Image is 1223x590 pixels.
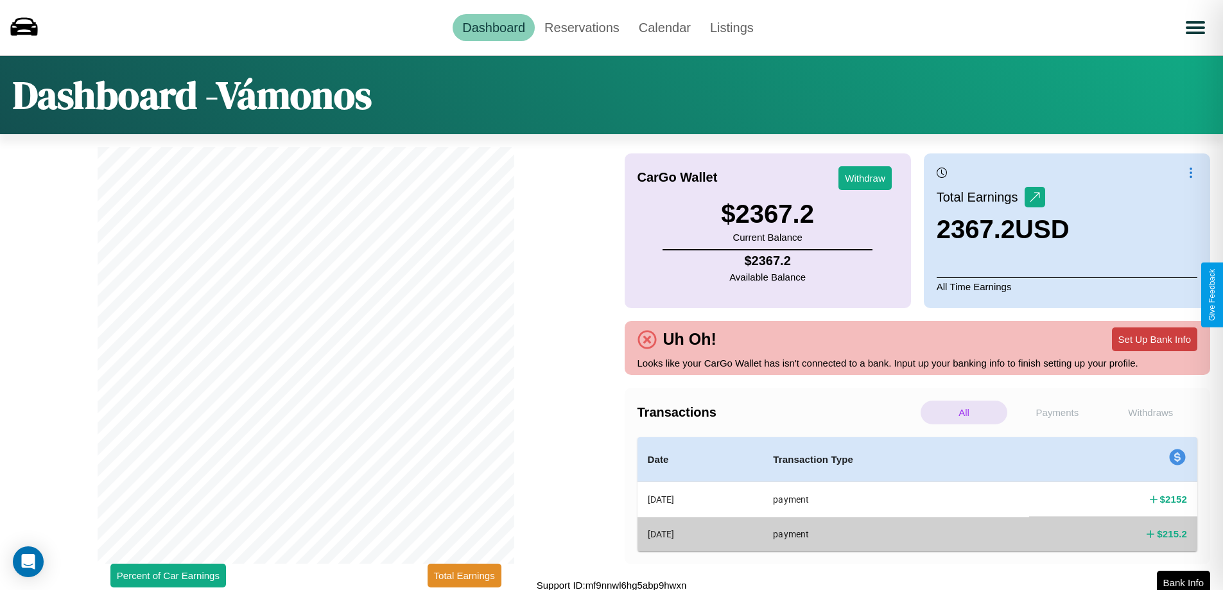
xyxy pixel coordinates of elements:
th: [DATE] [638,482,763,517]
button: Percent of Car Earnings [110,564,226,587]
a: Listings [700,14,763,41]
p: Total Earnings [937,186,1025,209]
div: Open Intercom Messenger [13,546,44,577]
button: Open menu [1177,10,1213,46]
h4: Date [648,452,753,467]
button: Withdraw [838,166,892,190]
h3: 2367.2 USD [937,215,1070,244]
div: Give Feedback [1208,269,1217,321]
button: Total Earnings [428,564,501,587]
table: simple table [638,437,1198,551]
h4: Transactions [638,405,917,420]
h3: $ 2367.2 [721,200,814,229]
h4: Uh Oh! [657,330,723,349]
p: Withdraws [1107,401,1194,424]
th: payment [763,482,1029,517]
h4: $ 2367.2 [729,254,806,268]
button: Set Up Bank Info [1112,327,1197,351]
a: Dashboard [453,14,535,41]
p: Available Balance [729,268,806,286]
h4: $ 2152 [1160,492,1187,506]
th: [DATE] [638,517,763,551]
p: Current Balance [721,229,814,246]
p: All Time Earnings [937,277,1197,295]
h4: Transaction Type [773,452,1019,467]
a: Reservations [535,14,629,41]
th: payment [763,517,1029,551]
p: Looks like your CarGo Wallet has isn't connected to a bank. Input up your banking info to finish ... [638,354,1198,372]
a: Calendar [629,14,700,41]
h4: $ 215.2 [1157,527,1187,541]
h4: CarGo Wallet [638,170,718,185]
p: All [921,401,1007,424]
h1: Dashboard - Vámonos [13,69,372,121]
p: Payments [1014,401,1100,424]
